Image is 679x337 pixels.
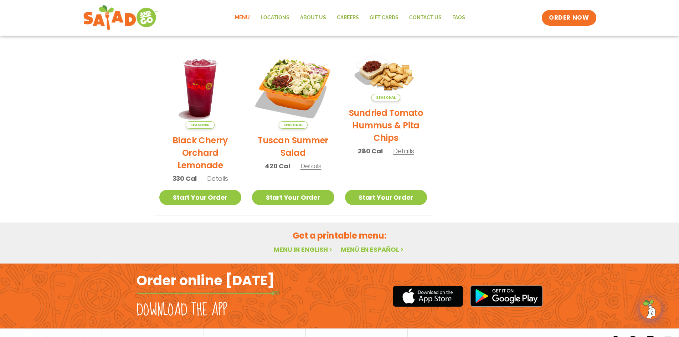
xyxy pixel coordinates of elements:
[137,300,227,320] h2: Download the app
[393,147,414,155] span: Details
[345,47,427,102] img: Product photo for Sundried Tomato Hummus & Pita Chips
[641,298,660,318] img: wpChatIcon
[83,4,158,32] img: new-SAG-logo-768×292
[358,146,383,156] span: 280 Cal
[137,272,274,289] h2: Order online [DATE]
[173,174,197,183] span: 330 Cal
[252,134,334,159] h2: Tuscan Summer Salad
[207,174,228,183] span: Details
[230,10,470,26] nav: Menu
[279,121,308,129] span: Seasonal
[542,10,596,26] a: ORDER NOW
[265,161,290,171] span: 420 Cal
[371,94,400,101] span: Seasonal
[252,190,334,205] a: Start Your Order
[364,10,404,26] a: GIFT CARDS
[404,10,447,26] a: Contact Us
[154,229,525,242] h2: Get a printable menu:
[470,285,543,307] img: google_play
[230,10,255,26] a: Menu
[447,10,470,26] a: FAQs
[186,121,215,129] span: Seasonal
[300,162,322,170] span: Details
[393,285,463,308] img: appstore
[295,10,331,26] a: About Us
[345,107,427,144] h2: Sundried Tomato Hummus & Pita Chips
[345,190,427,205] a: Start Your Order
[549,14,589,22] span: ORDER NOW
[159,47,242,129] img: Product photo for Black Cherry Orchard Lemonade
[331,10,364,26] a: Careers
[255,10,295,26] a: Locations
[159,134,242,172] h2: Black Cherry Orchard Lemonade
[274,245,334,254] a: Menu in English
[159,190,242,205] a: Start Your Order
[341,245,405,254] a: Menú en español
[252,47,334,129] img: Product photo for Tuscan Summer Salad
[137,291,279,295] img: fork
